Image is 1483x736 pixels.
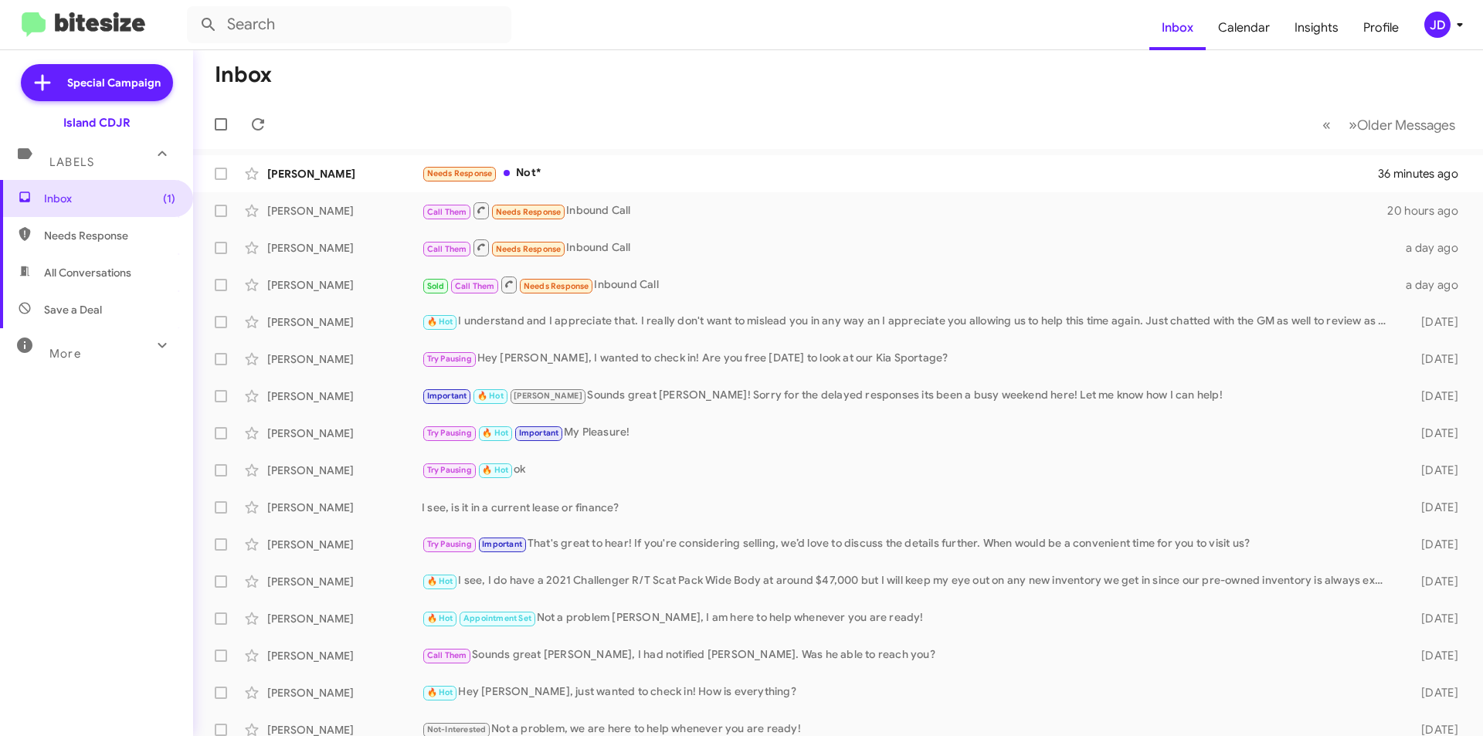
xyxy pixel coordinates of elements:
[482,539,522,549] span: Important
[63,115,131,131] div: Island CDJR
[455,281,495,291] span: Call Them
[44,265,131,280] span: All Conversations
[267,685,422,700] div: [PERSON_NAME]
[1349,115,1357,134] span: »
[422,572,1396,590] div: I see, I do have a 2021 Challenger R/T Scat Pack Wide Body at around $47,000 but I will keep my e...
[477,391,504,401] span: 🔥 Hot
[215,63,272,87] h1: Inbox
[1396,500,1471,515] div: [DATE]
[422,424,1396,442] div: My Pleasure!
[1313,109,1340,141] button: Previous
[267,203,422,219] div: [PERSON_NAME]
[44,228,175,243] span: Needs Response
[422,646,1396,664] div: Sounds great [PERSON_NAME], I had notified [PERSON_NAME]. Was he able to reach you?
[267,574,422,589] div: [PERSON_NAME]
[422,238,1396,257] div: Inbound Call
[1396,426,1471,441] div: [DATE]
[267,277,422,293] div: [PERSON_NAME]
[267,351,422,367] div: [PERSON_NAME]
[482,465,508,475] span: 🔥 Hot
[267,240,422,256] div: [PERSON_NAME]
[427,354,472,364] span: Try Pausing
[422,387,1396,405] div: Sounds great [PERSON_NAME]! Sorry for the delayed responses its been a busy weekend here! Let me ...
[1149,5,1206,50] a: Inbox
[427,428,472,438] span: Try Pausing
[163,191,175,206] span: (1)
[1378,166,1471,181] div: 36 minutes ago
[49,347,81,361] span: More
[1396,685,1471,700] div: [DATE]
[427,244,467,254] span: Call Them
[49,155,94,169] span: Labels
[267,388,422,404] div: [PERSON_NAME]
[1322,115,1331,134] span: «
[427,724,487,734] span: Not-Interested
[1396,648,1471,663] div: [DATE]
[427,281,445,291] span: Sold
[463,613,531,623] span: Appointment Set
[267,463,422,478] div: [PERSON_NAME]
[1396,574,1471,589] div: [DATE]
[1396,314,1471,330] div: [DATE]
[1351,5,1411,50] a: Profile
[422,683,1396,701] div: Hey [PERSON_NAME], just wanted to check in! How is everything?
[427,391,467,401] span: Important
[1396,611,1471,626] div: [DATE]
[1396,351,1471,367] div: [DATE]
[427,465,472,475] span: Try Pausing
[267,537,422,552] div: [PERSON_NAME]
[427,539,472,549] span: Try Pausing
[1396,537,1471,552] div: [DATE]
[514,391,582,401] span: [PERSON_NAME]
[427,576,453,586] span: 🔥 Hot
[1339,109,1464,141] button: Next
[482,428,508,438] span: 🔥 Hot
[1357,117,1455,134] span: Older Messages
[422,461,1396,479] div: ok
[1206,5,1282,50] a: Calendar
[422,609,1396,627] div: Not a problem [PERSON_NAME], I am here to help whenever you are ready!
[422,535,1396,553] div: That's great to hear! If you're considering selling, we’d love to discuss the details further. Wh...
[1314,109,1464,141] nav: Page navigation example
[496,207,562,217] span: Needs Response
[422,350,1396,368] div: Hey [PERSON_NAME], I wanted to check in! Are you free [DATE] to look at our Kia Sportage?
[524,281,589,291] span: Needs Response
[44,191,175,206] span: Inbox
[267,314,422,330] div: [PERSON_NAME]
[67,75,161,90] span: Special Campaign
[44,302,102,317] span: Save a Deal
[427,317,453,327] span: 🔥 Hot
[1411,12,1466,38] button: JD
[1387,203,1471,219] div: 20 hours ago
[267,500,422,515] div: [PERSON_NAME]
[519,428,559,438] span: Important
[496,244,562,254] span: Needs Response
[267,648,422,663] div: [PERSON_NAME]
[267,611,422,626] div: [PERSON_NAME]
[427,650,467,660] span: Call Them
[422,313,1396,331] div: I understand and I appreciate that. I really don't want to mislead you in any way an I appreciate...
[1396,240,1471,256] div: a day ago
[1396,277,1471,293] div: a day ago
[1282,5,1351,50] a: Insights
[187,6,511,43] input: Search
[267,426,422,441] div: [PERSON_NAME]
[1424,12,1451,38] div: JD
[422,275,1396,294] div: Inbound Call
[1396,388,1471,404] div: [DATE]
[427,168,493,178] span: Needs Response
[427,613,453,623] span: 🔥 Hot
[427,207,467,217] span: Call Them
[427,687,453,697] span: 🔥 Hot
[422,500,1396,515] div: I see, is it in a current lease or finance?
[1396,463,1471,478] div: [DATE]
[422,201,1387,220] div: Inbound Call
[267,166,422,181] div: [PERSON_NAME]
[21,64,173,101] a: Special Campaign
